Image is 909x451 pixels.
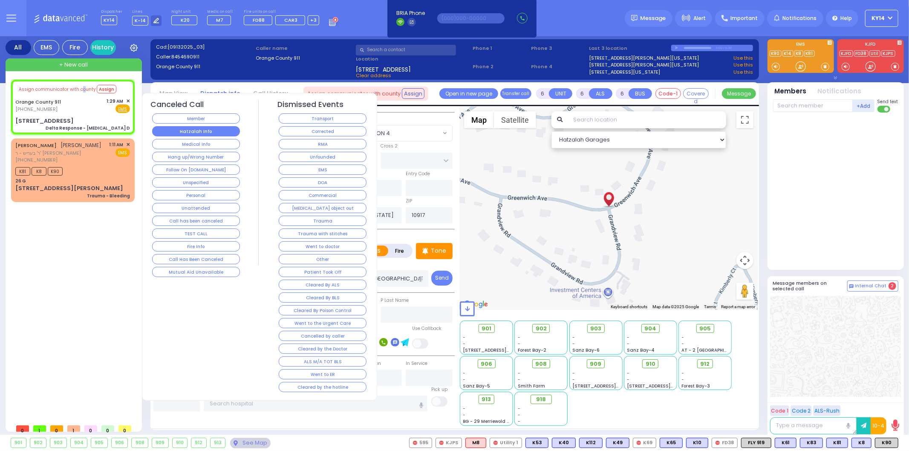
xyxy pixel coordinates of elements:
button: Unattended [152,203,240,213]
button: Cleared by the Doctor [279,344,366,354]
div: K8 [851,438,871,448]
span: CAR3 [284,17,297,23]
img: red-radio-icon.svg [413,441,417,445]
div: K10 [686,438,708,448]
div: 908 [132,438,148,448]
a: Orange County 911 [15,98,61,105]
span: 1 [67,425,80,432]
div: K112 [579,438,603,448]
span: Phone 3 [531,45,586,52]
div: K40 [552,438,576,448]
div: 902 [30,438,46,448]
span: KY14 [101,15,117,25]
span: ר' בעריש - ר' [PERSON_NAME] [15,150,102,157]
span: - [572,370,575,376]
button: Went to doctor [279,241,366,252]
a: [PERSON_NAME] [15,142,57,149]
button: Transport [279,113,366,124]
h5: Message members on selected call [773,280,847,292]
div: M8 [465,438,486,448]
span: Clear address [356,72,391,79]
button: [MEDICAL_DATA] object out [279,203,366,213]
span: - [682,376,684,383]
button: Map camera controls [736,252,753,269]
span: K81 [15,167,30,176]
label: EMS [768,42,834,48]
label: Orange County 911 [156,63,253,70]
div: 901 [11,438,26,448]
span: - [518,370,520,376]
span: [PHONE_NUMBER] [15,156,58,163]
div: FLY 919 [741,438,771,448]
div: Trauma - Bleeding [87,193,130,199]
div: K65 [660,438,683,448]
span: Message [641,14,666,23]
div: BLS [686,438,708,448]
span: Phone 4 [531,63,586,70]
a: K81 [804,50,815,57]
span: 908 [535,360,547,368]
label: ZIP [406,198,412,205]
img: red-radio-icon.svg [716,441,720,445]
button: Trauma [279,216,366,226]
button: Fire Info [152,241,240,252]
button: Code 2 [791,405,812,416]
button: Toggle fullscreen view [736,111,753,128]
span: - [627,334,629,341]
button: Cleared By BLS [279,292,366,303]
div: 904 [71,438,87,448]
label: KJFD [837,42,904,48]
button: Members [775,87,807,96]
span: Phone 2 [473,63,528,70]
label: Pick up [431,386,447,393]
div: K49 [606,438,629,448]
button: Cleared by the hotline [279,382,366,392]
button: Trauma with stitches [279,228,366,239]
button: RMA [279,139,366,149]
h4: Dismissed Events [277,100,343,109]
span: 0 [16,425,29,432]
button: Notifications [818,87,862,96]
span: [STREET_ADDRESS][PERSON_NAME] [572,383,653,389]
span: Forest Bay-3 [682,383,710,389]
span: 912 [701,360,710,368]
a: Open this area in Google Maps (opens a new window) [462,299,490,310]
span: ✕ [126,141,130,148]
span: Assign communicator with county [19,86,96,93]
button: Commercial [279,190,366,200]
span: 902 [536,324,547,333]
a: KJFD [840,50,853,57]
button: Medical Info [152,139,240,149]
span: Forest Bay-2 [518,347,546,353]
label: Lines [132,9,162,14]
div: 910 [173,438,188,448]
div: FD38 [712,438,738,448]
label: In Service [406,360,427,367]
input: (000)000-00000 [437,13,505,23]
span: [09132025_03] [167,43,205,50]
button: Call has been canceled [152,216,240,226]
span: - [627,376,629,383]
label: Fire units on call [244,9,320,14]
div: K61 [775,438,796,448]
span: 1:11 AM [110,142,124,148]
span: BRIA Phone [396,9,425,17]
img: comment-alt.png [849,284,854,289]
button: Show street map [464,111,494,128]
span: - [682,341,684,347]
span: Sanz Bay-6 [572,347,600,353]
span: - [463,405,466,412]
button: Went to ER [279,369,366,379]
button: Went to the Urgent Care [279,318,366,328]
a: History [90,40,116,55]
span: - [518,334,520,341]
h4: Canceled Call [151,100,204,109]
span: - [463,376,466,383]
a: Dispatch info [194,89,247,97]
span: - [463,370,466,376]
span: - [572,376,575,383]
span: KY14 [872,14,885,22]
span: - [518,376,520,383]
div: BLS [800,438,823,448]
span: 8454690911 [171,53,199,60]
